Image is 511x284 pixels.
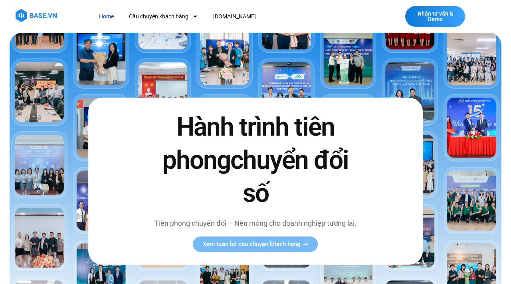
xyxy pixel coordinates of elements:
[207,9,262,24] a: [DOMAIN_NAME]
[150,218,361,229] p: Tiên phong chuyển đổi – Nền móng cho doanh nghiệp tương lai.
[150,110,361,210] h2: Hành trình tiên phong
[193,237,318,252] a: Xem toàn bộ câu chuyện khách hàng
[93,9,364,24] nav: Menu
[230,145,349,208] span: chuyển đổi số
[203,241,301,247] span: Xem toàn bộ câu chuyện khách hàng
[413,11,457,22] span: Nhận tư vấn & Demo
[405,6,465,27] a: Nhận tư vấn & Demo
[123,9,204,24] a: Câu chuyện khách hàng
[93,9,120,24] a: Home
